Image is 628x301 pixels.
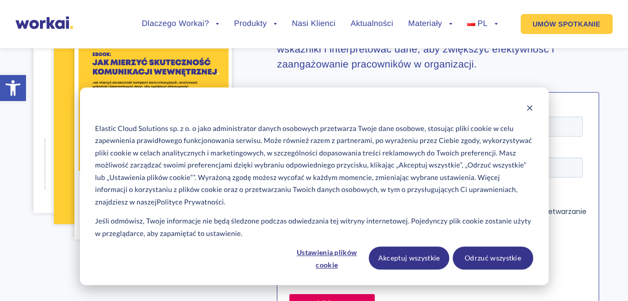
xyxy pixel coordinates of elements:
[80,87,549,285] div: Cookie banner
[292,20,335,28] a: Nasi Klienci
[33,43,153,213] img: Jak-mierzyc-efektywnosc-komunikacji-wewnetrznej-pg34.png
[142,20,219,28] a: Dlaczego Workai?
[95,122,533,208] p: Elastic Cloud Solutions sp. z o. o jako administrator danych osobowych przetwarza Twoje dane osob...
[3,102,89,112] a: Warunkami użytkowania
[74,17,232,240] img: Jak-mierzyc-efektywnosc-komunikacji-wewnetrznej-cover.png
[12,158,76,168] p: wiadomości email
[526,103,533,115] button: Dismiss cookie banner
[288,246,365,269] button: Ustawienia plików cookie
[477,19,487,28] span: PL
[54,32,189,224] img: Jak-mierzyc-efektywnosc-komunikacji-wewnetrznej-pg20.png
[453,246,533,269] button: Odrzuć wszystkie
[521,14,613,34] a: UMÓW SPOTKANIE
[104,102,175,112] a: Polityką prywatności
[467,20,498,28] a: PL
[234,20,277,28] a: Produkty
[149,12,294,32] input: Twoje nazwisko
[2,160,9,167] input: wiadomości email*
[95,215,533,239] p: Jeśli odmówisz, Twoje informacje nie będą śledzone podczas odwiedzania tej witryny internetowej. ...
[408,20,452,28] a: Materiały
[157,196,226,208] a: Polityce Prywatności.
[369,246,449,269] button: Akceptuj wszystkie
[350,20,393,28] a: Aktualności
